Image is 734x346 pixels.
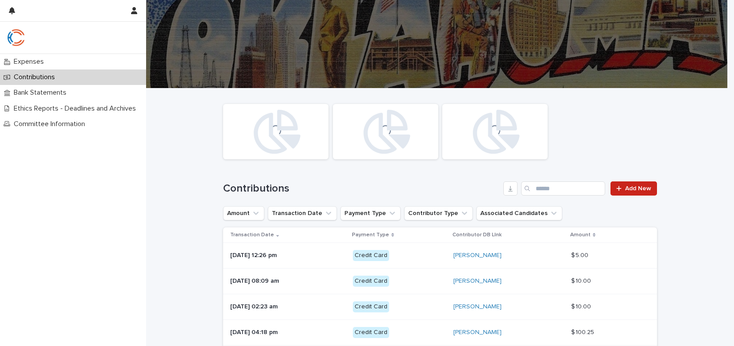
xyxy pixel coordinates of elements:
button: Payment Type [340,206,401,220]
a: [PERSON_NAME] [453,277,502,285]
button: Associated Candidates [476,206,562,220]
a: [PERSON_NAME] [453,303,502,311]
p: Committee Information [10,120,92,128]
a: [PERSON_NAME] [453,252,502,259]
p: $ 100.25 [571,327,596,336]
p: [DATE] 12:26 pm [230,252,346,259]
p: $ 10.00 [571,276,593,285]
tr: [DATE] 04:18 pmCredit Card[PERSON_NAME] $ 100.25$ 100.25 [223,319,657,345]
p: Ethics Reports - Deadlines and Archives [10,104,143,113]
p: [DATE] 02:23 am [230,303,346,311]
p: Payment Type [352,230,389,240]
p: $ 10.00 [571,301,593,311]
tr: [DATE] 12:26 pmCredit Card[PERSON_NAME] $ 5.00$ 5.00 [223,243,657,269]
p: Bank Statements [10,88,73,97]
button: Amount [223,206,264,220]
div: Credit Card [353,276,389,287]
tr: [DATE] 08:09 amCredit Card[PERSON_NAME] $ 10.00$ 10.00 [223,269,657,294]
span: Add New [625,185,651,192]
p: Contributor DB LInk [452,230,502,240]
p: $ 5.00 [571,250,590,259]
img: qJrBEDQOT26p5MY9181R [7,29,25,46]
input: Search [521,181,605,196]
p: [DATE] 04:18 pm [230,329,346,336]
a: Add New [610,181,657,196]
p: Contributions [10,73,62,81]
p: Amount [570,230,591,240]
p: Transaction Date [230,230,274,240]
button: Contributor Type [404,206,473,220]
div: Credit Card [353,250,389,261]
div: Credit Card [353,301,389,312]
button: Transaction Date [268,206,337,220]
h1: Contributions [223,182,500,195]
tr: [DATE] 02:23 amCredit Card[PERSON_NAME] $ 10.00$ 10.00 [223,294,657,319]
div: Credit Card [353,327,389,338]
a: [PERSON_NAME] [453,329,502,336]
p: Expenses [10,58,51,66]
p: [DATE] 08:09 am [230,277,346,285]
